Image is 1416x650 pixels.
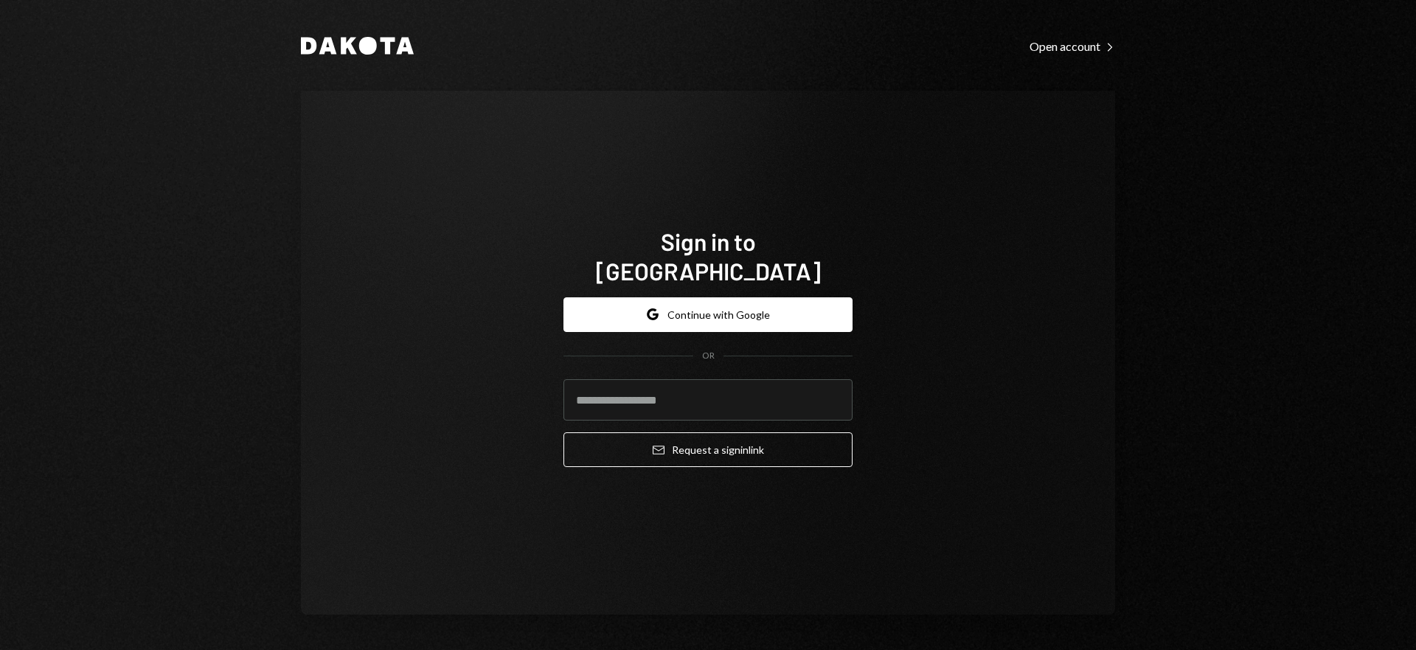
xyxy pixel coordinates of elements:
button: Request a signinlink [563,432,853,467]
div: Open account [1030,39,1115,54]
a: Open account [1030,38,1115,54]
h1: Sign in to [GEOGRAPHIC_DATA] [563,227,853,286]
button: Continue with Google [563,297,853,332]
div: OR [702,350,715,362]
